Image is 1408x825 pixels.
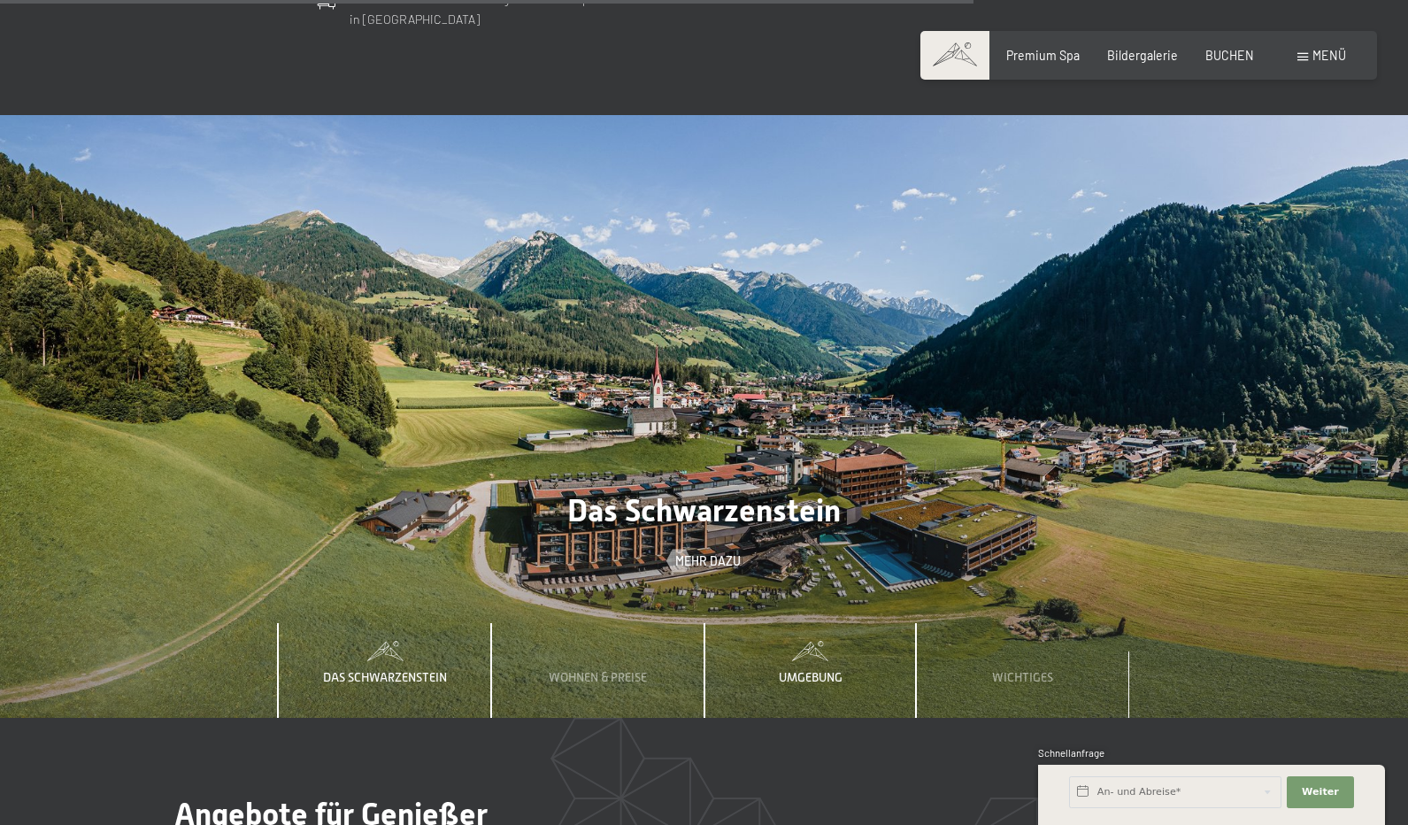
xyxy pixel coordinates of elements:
[1312,48,1346,63] span: Menü
[675,552,741,570] span: Mehr dazu
[1302,785,1339,799] span: Weiter
[1006,48,1080,63] a: Premium Spa
[992,670,1053,684] span: Wichtiges
[779,670,842,684] span: Umgebung
[1287,776,1354,808] button: Weiter
[1205,48,1254,63] a: BUCHEN
[323,670,447,684] span: Das Schwarzenstein
[567,492,841,528] span: Das Schwarzenstein
[549,670,647,684] span: Wohnen & Preise
[1038,747,1104,759] span: Schnellanfrage
[667,552,741,570] a: Mehr dazu
[1107,48,1178,63] a: Bildergalerie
